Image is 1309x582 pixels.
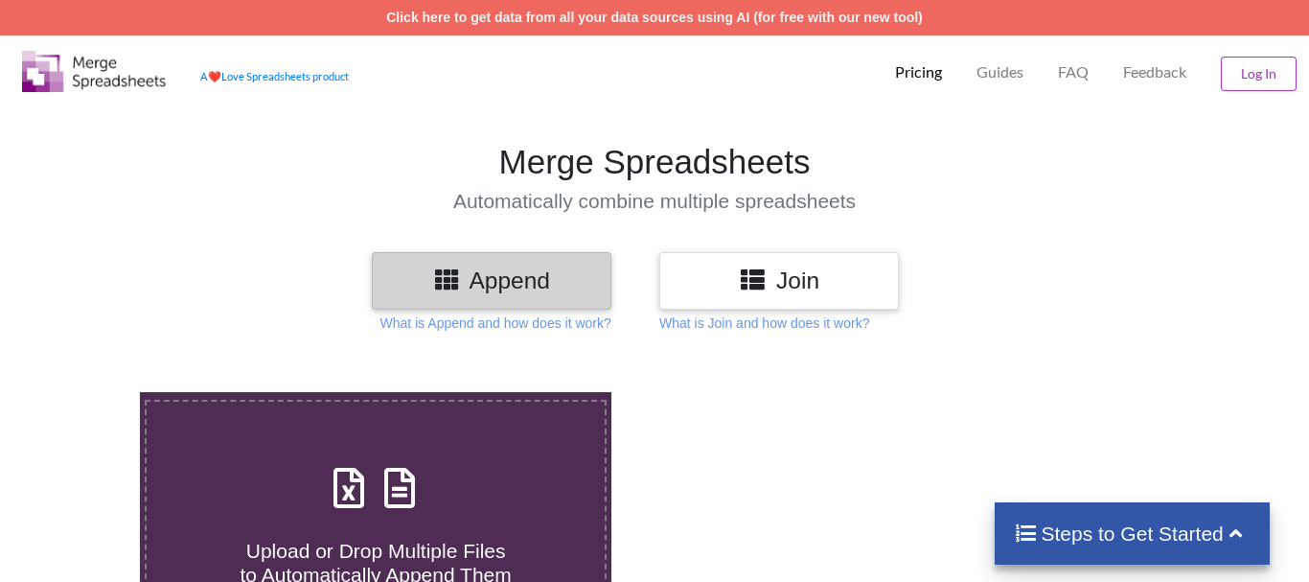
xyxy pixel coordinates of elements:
[1221,57,1297,91] button: Log In
[895,62,942,82] p: Pricing
[208,70,221,82] span: heart
[200,70,349,82] a: AheartLove Spreadsheets product
[976,62,1023,82] p: Guides
[386,267,597,294] h3: Append
[1123,64,1186,80] span: Feedback
[1014,522,1251,546] h4: Steps to Get Started
[674,267,884,294] h3: Join
[380,314,611,333] p: What is Append and how does it work?
[659,314,869,333] p: What is Join and how does it work?
[1058,62,1089,82] p: FAQ
[22,51,166,92] img: Logo.png
[386,10,923,25] a: Click here to get data from all your data sources using AI (for free with our new tool)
